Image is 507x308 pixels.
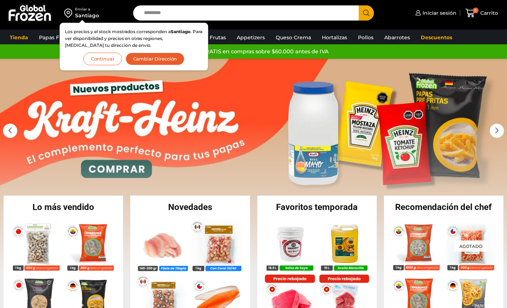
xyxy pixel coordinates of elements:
p: Los precios y el stock mostrados corresponden a . Para ver disponibilidad y precios en otras regi... [65,28,203,49]
button: Cambiar Dirección [126,53,185,65]
a: Pollos [354,31,377,44]
button: Continuar [83,53,122,65]
a: Descuentos [417,31,456,44]
a: Papas Fritas [35,31,74,44]
p: Agotado [454,240,488,251]
div: Previous slide [3,124,17,138]
div: Santiago [75,12,99,19]
span: Carrito [478,9,498,17]
a: Queso Crema [272,31,315,44]
a: 0 Carrito [464,5,500,22]
span: 0 [473,8,478,13]
h2: Lo más vendido [4,203,123,211]
span: Iniciar sesión [421,9,456,17]
img: address-field-icon.svg [64,7,75,19]
a: Appetizers [233,31,268,44]
a: Abarrotes [381,31,414,44]
h2: Recomendación del chef [384,203,503,211]
a: Iniciar sesión [414,6,456,20]
button: Search button [359,5,374,21]
h2: Favoritos temporada [257,203,377,211]
a: Hortalizas [318,31,351,44]
div: Enviar a [75,7,99,12]
strong: Santiago [171,29,191,34]
div: Next slide [490,124,504,138]
h2: Novedades [130,203,250,211]
a: Tienda [6,31,32,44]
